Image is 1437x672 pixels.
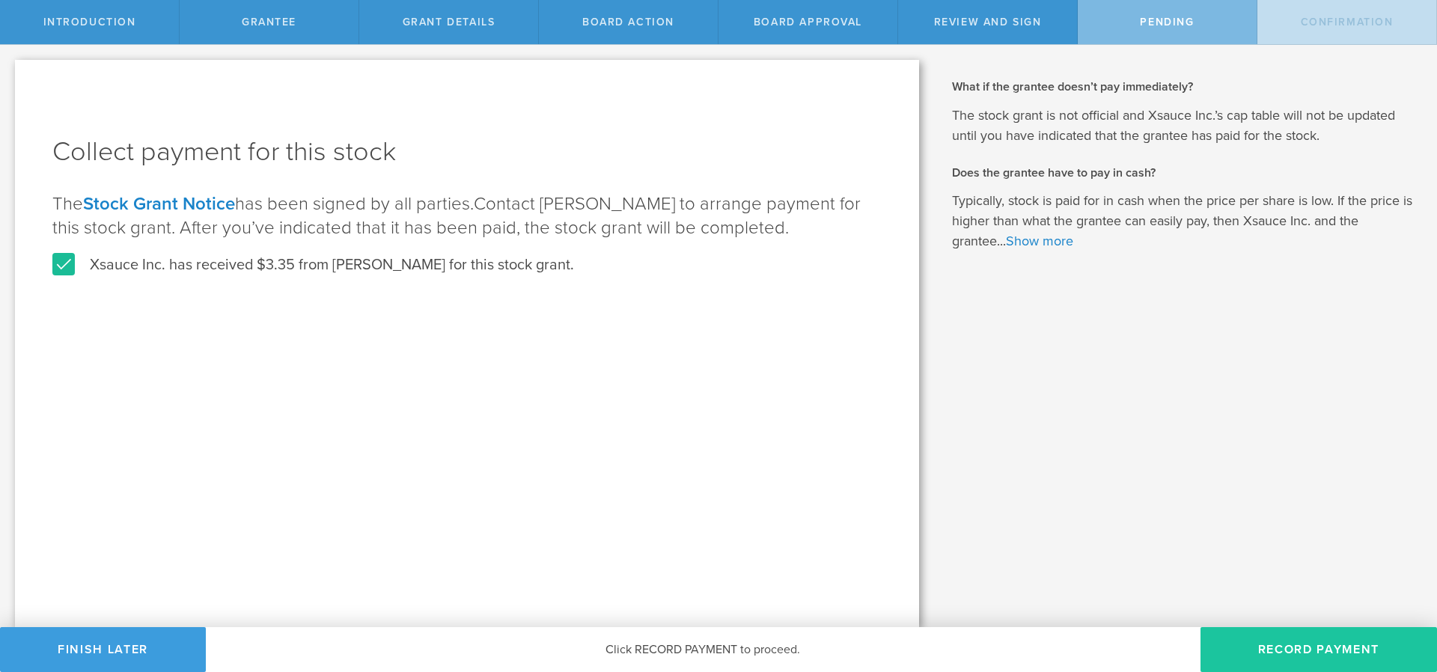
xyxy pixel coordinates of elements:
[754,16,862,28] span: Board Approval
[52,192,882,240] p: The has been signed by all parties.
[43,16,136,28] span: Introduction
[1200,627,1437,672] button: Record Payment
[582,16,674,28] span: Board Action
[952,79,1415,95] h2: What if the grantee doesn’t pay immediately?
[52,255,574,275] label: Xsauce Inc. has received $3.35 from [PERSON_NAME] for this stock grant.
[934,16,1042,28] span: Review and Sign
[52,134,882,170] h1: Collect payment for this stock
[952,191,1415,251] p: Typically, stock is paid for in cash when the price per share is low. If the price is higher than...
[1006,233,1073,249] a: Show more
[605,642,800,657] span: Click RECORD PAYMENT to proceed.
[242,16,296,28] span: Grantee
[952,165,1415,181] h2: Does the grantee have to pay in cash?
[403,16,495,28] span: Grant Details
[1140,16,1194,28] span: Pending
[952,106,1415,146] p: The stock grant is not official and Xsauce Inc.’s cap table will not be updated until you have in...
[1301,16,1394,28] span: Confirmation
[83,193,235,215] a: Stock Grant Notice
